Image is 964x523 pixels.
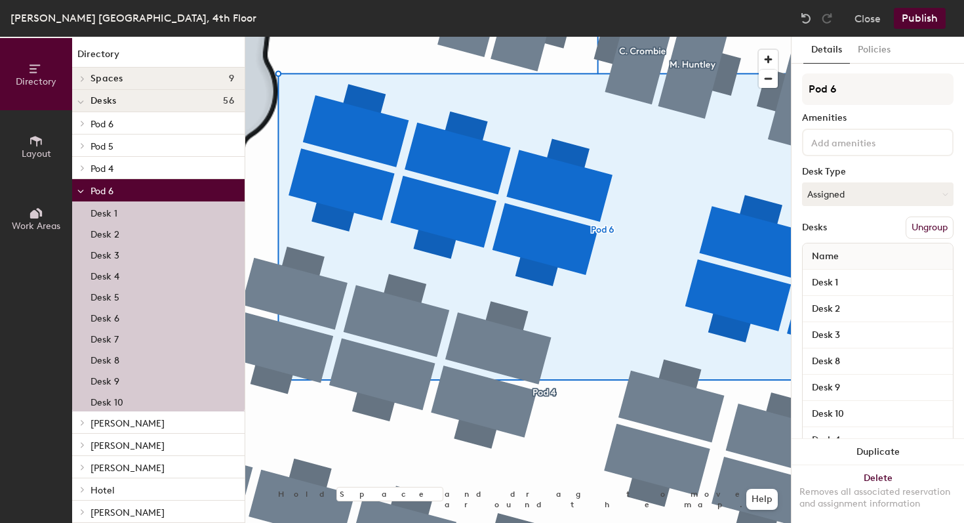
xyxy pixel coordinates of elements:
div: Amenities [802,113,954,123]
p: Desk 1 [90,204,117,219]
input: Unnamed desk [805,379,950,397]
p: Desk 10 [90,393,123,408]
span: Hotel [90,485,115,496]
span: Pod 6 [90,186,113,197]
h1: Directory [72,47,245,68]
span: Desks [90,96,116,106]
button: Publish [894,8,946,29]
span: Pod 6 [90,119,113,130]
button: Policies [850,37,898,64]
input: Unnamed desk [805,326,950,345]
button: Details [803,37,850,64]
span: Pod 4 [90,163,113,175]
p: Desk 4 [90,267,119,282]
span: 9 [229,73,234,84]
span: [PERSON_NAME] [90,507,165,518]
span: Layout [22,148,51,159]
img: Redo [820,12,833,25]
div: Desks [802,222,827,233]
p: Desk 8 [90,351,119,366]
input: Unnamed desk [805,352,950,371]
span: Spaces [90,73,123,84]
input: Unnamed desk [805,300,950,318]
span: Name [805,245,845,268]
p: Desk 6 [90,309,119,324]
span: [PERSON_NAME] [90,418,165,429]
button: Ungroup [906,217,954,239]
span: [PERSON_NAME] [90,463,165,474]
span: [PERSON_NAME] [90,440,165,451]
p: Desk 5 [90,288,119,303]
span: Directory [16,76,56,87]
p: Desk 2 [90,225,119,240]
button: Duplicate [792,439,964,465]
button: Help [746,489,778,510]
div: Desk Type [802,167,954,177]
span: 56 [223,96,234,106]
div: [PERSON_NAME] [GEOGRAPHIC_DATA], 4th Floor [10,10,256,26]
button: Assigned [802,182,954,206]
p: Desk 9 [90,372,119,387]
div: Removes all associated reservation and assignment information [799,486,956,510]
input: Unnamed desk [805,274,950,292]
button: DeleteRemoves all associated reservation and assignment information [792,465,964,523]
input: Add amenities [809,134,927,150]
img: Undo [799,12,813,25]
p: Desk 3 [90,246,119,261]
button: Close [854,8,881,29]
p: Desk 7 [90,330,119,345]
span: Pod 5 [90,141,113,152]
input: Unnamed desk [805,431,950,450]
input: Unnamed desk [805,405,950,423]
span: Work Areas [12,220,60,232]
